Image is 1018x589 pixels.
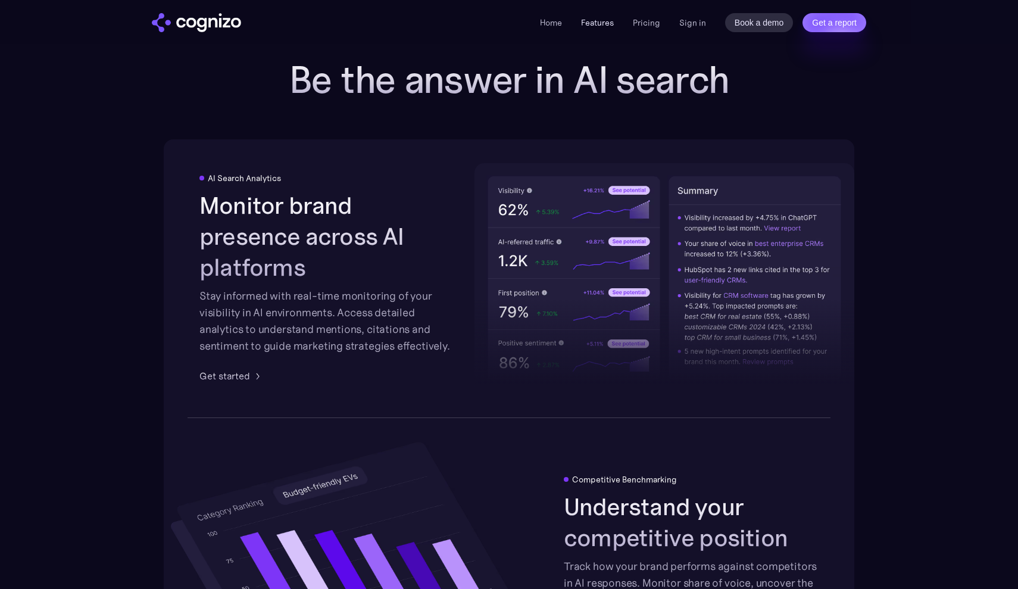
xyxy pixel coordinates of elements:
img: AI visibility metrics performance insights [474,163,854,394]
a: Get a report [802,13,866,32]
h2: Be the answer in AI search [271,58,747,101]
div: AI Search Analytics [208,173,281,183]
a: Pricing [633,17,660,28]
h2: Monitor brand presence across AI platforms [199,190,454,283]
a: Features [581,17,614,28]
a: home [152,13,241,32]
a: Sign in [679,15,706,30]
a: Get started [199,369,264,383]
h2: Understand your competitive position [564,491,819,553]
img: cognizo logo [152,13,241,32]
div: Competitive Benchmarking [572,475,677,484]
a: Book a demo [725,13,794,32]
div: Stay informed with real-time monitoring of your visibility in AI environments. Access detailed an... [199,288,454,354]
a: Home [540,17,562,28]
div: Get started [199,369,250,383]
